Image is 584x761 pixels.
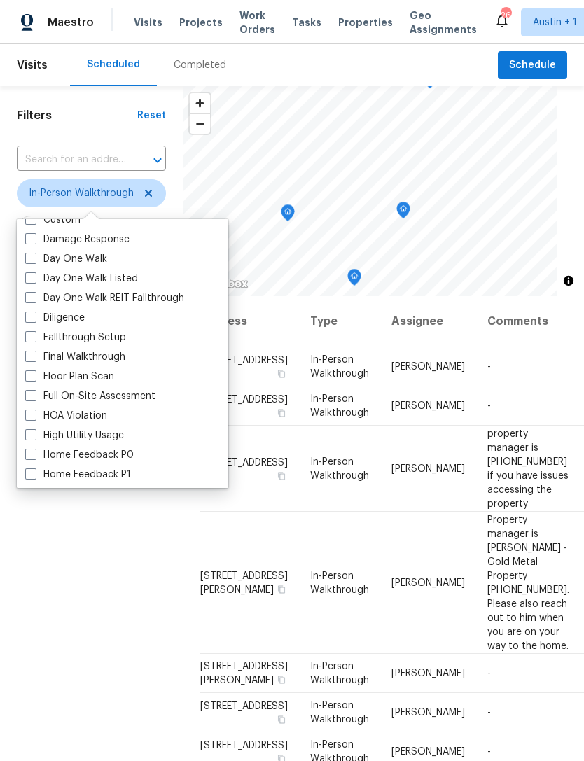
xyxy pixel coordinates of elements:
[25,370,114,384] label: Floor Plan Scan
[190,113,210,134] button: Zoom out
[190,93,210,113] button: Zoom in
[25,409,107,423] label: HOA Violation
[310,662,369,685] span: In-Person Walkthrough
[148,151,167,170] button: Open
[391,708,465,718] span: [PERSON_NAME]
[25,468,131,482] label: Home Feedback P1
[25,272,138,286] label: Day One Walk Listed
[380,296,476,347] th: Assignee
[275,673,288,686] button: Copy Address
[391,463,465,473] span: [PERSON_NAME]
[17,109,137,123] h1: Filters
[564,273,573,288] span: Toggle attribution
[487,708,491,718] span: -
[200,701,288,711] span: [STREET_ADDRESS]
[25,213,81,227] label: Custom
[487,747,491,757] span: -
[476,296,580,347] th: Comments
[410,8,477,36] span: Geo Assignments
[509,57,556,74] span: Schedule
[17,149,127,171] input: Search for an address...
[275,713,288,726] button: Copy Address
[445,296,459,318] div: Map marker
[299,296,380,347] th: Type
[487,401,491,411] span: -
[275,582,288,595] button: Copy Address
[174,58,226,72] div: Completed
[501,8,510,22] div: 26
[25,291,184,305] label: Day One Walk REIT Fallthrough
[200,662,288,685] span: [STREET_ADDRESS][PERSON_NAME]
[25,389,155,403] label: Full On-Site Assessment
[310,701,369,725] span: In-Person Walkthrough
[281,204,295,226] div: Map marker
[25,448,134,462] label: Home Feedback P0
[310,355,369,379] span: In-Person Walkthrough
[17,50,48,81] span: Visits
[487,515,569,650] span: Property manager is [PERSON_NAME] - Gold Metal Property [PHONE_NUMBER]. Please also reach out to ...
[25,232,130,246] label: Damage Response
[29,186,134,200] span: In-Person Walkthrough
[391,578,465,587] span: [PERSON_NAME]
[137,109,166,123] div: Reset
[498,51,567,80] button: Schedule
[487,428,569,508] span: property manager is [PHONE_NUMBER] if you have issues accessing the property
[396,202,410,223] div: Map marker
[25,487,133,501] label: Home Feedback P2
[200,741,288,750] span: [STREET_ADDRESS]
[310,571,369,594] span: In-Person Walkthrough
[338,15,393,29] span: Properties
[179,15,223,29] span: Projects
[190,114,210,134] span: Zoom out
[200,395,288,405] span: [STREET_ADDRESS]
[25,330,126,344] label: Fallthrough Setup
[275,368,288,380] button: Copy Address
[239,8,275,36] span: Work Orders
[347,269,361,291] div: Map marker
[25,350,125,364] label: Final Walkthrough
[134,15,162,29] span: Visits
[391,669,465,678] span: [PERSON_NAME]
[310,394,369,418] span: In-Person Walkthrough
[200,457,288,467] span: [STREET_ADDRESS]
[391,401,465,411] span: [PERSON_NAME]
[200,571,288,594] span: [STREET_ADDRESS][PERSON_NAME]
[25,311,85,325] label: Diligence
[310,456,369,480] span: In-Person Walkthrough
[25,252,107,266] label: Day One Walk
[487,669,491,678] span: -
[533,15,577,29] span: Austin + 1
[48,15,94,29] span: Maestro
[200,296,299,347] th: Address
[487,362,491,372] span: -
[275,407,288,419] button: Copy Address
[560,272,577,289] button: Toggle attribution
[292,18,321,27] span: Tasks
[391,362,465,372] span: [PERSON_NAME]
[183,86,557,296] canvas: Map
[87,57,140,71] div: Scheduled
[25,428,124,442] label: High Utility Usage
[391,747,465,757] span: [PERSON_NAME]
[275,469,288,482] button: Copy Address
[200,356,288,365] span: [STREET_ADDRESS]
